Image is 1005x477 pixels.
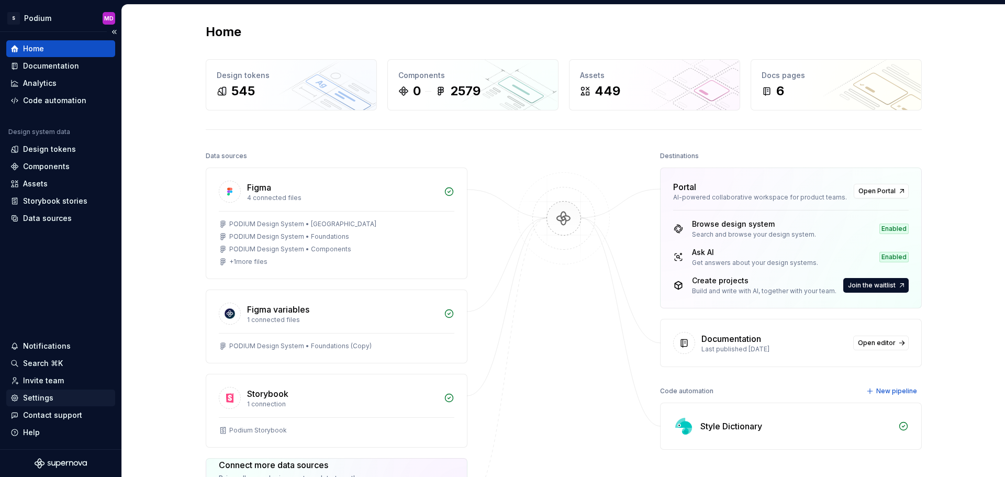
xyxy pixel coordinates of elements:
[23,179,48,189] div: Assets
[751,59,922,110] a: Docs pages6
[6,372,115,389] a: Invite team
[23,95,86,106] div: Code automation
[8,128,70,136] div: Design system data
[673,181,696,193] div: Portal
[6,92,115,109] a: Code automation
[6,407,115,424] button: Contact support
[6,424,115,441] button: Help
[35,458,87,469] svg: Supernova Logo
[2,7,119,29] button: SPodiumMD
[247,400,438,408] div: 1 connection
[247,181,271,194] div: Figma
[6,75,115,92] a: Analytics
[231,83,255,99] div: 545
[692,259,818,267] div: Get answers about your design systems.
[23,196,87,206] div: Storybook stories
[450,83,481,99] div: 2579
[854,184,909,198] a: Open Portal
[6,193,115,209] a: Storybook stories
[247,387,288,400] div: Storybook
[701,332,761,345] div: Documentation
[24,13,51,24] div: Podium
[879,224,909,234] div: Enabled
[413,83,421,99] div: 0
[206,59,377,110] a: Design tokens545
[6,158,115,175] a: Components
[206,168,467,279] a: Figma4 connected filesPODIUM Design System • [GEOGRAPHIC_DATA]PODIUM Design System • FoundationsP...
[595,83,620,99] div: 449
[673,193,847,202] div: AI-powered collaborative workspace for product teams.
[219,459,366,471] div: Connect more data sources
[876,387,917,395] span: New pipeline
[23,61,79,71] div: Documentation
[6,141,115,158] a: Design tokens
[23,78,57,88] div: Analytics
[206,374,467,448] a: Storybook1 connectionPodium Storybook
[6,338,115,354] button: Notifications
[569,59,740,110] a: Assets449
[858,339,896,347] span: Open editor
[692,275,836,286] div: Create projects
[6,355,115,372] button: Search ⌘K
[843,278,909,293] button: Join the waitlist
[23,213,72,224] div: Data sources
[107,25,121,39] button: Collapse sidebar
[580,70,729,81] div: Assets
[6,58,115,74] a: Documentation
[23,43,44,54] div: Home
[229,220,376,228] div: PODIUM Design System • [GEOGRAPHIC_DATA]
[23,144,76,154] div: Design tokens
[229,258,267,266] div: + 1 more files
[7,12,20,25] div: S
[6,210,115,227] a: Data sources
[6,390,115,406] a: Settings
[387,59,559,110] a: Components02579
[863,384,922,398] button: New pipeline
[247,303,309,316] div: Figma variables
[23,375,64,386] div: Invite team
[23,341,71,351] div: Notifications
[700,420,762,432] div: Style Dictionary
[660,384,713,398] div: Code automation
[692,219,816,229] div: Browse design system
[6,40,115,57] a: Home
[23,427,40,438] div: Help
[858,187,896,195] span: Open Portal
[229,232,349,241] div: PODIUM Design System • Foundations
[848,281,896,290] span: Join the waitlist
[692,247,818,258] div: Ask AI
[247,194,438,202] div: 4 connected files
[104,14,114,23] div: MD
[398,70,548,81] div: Components
[206,24,241,40] h2: Home
[23,393,53,403] div: Settings
[23,410,82,420] div: Contact support
[762,70,911,81] div: Docs pages
[206,290,467,363] a: Figma variables1 connected filesPODIUM Design System • Foundations (Copy)
[853,336,909,350] a: Open editor
[692,230,816,239] div: Search and browse your design system.
[692,287,836,295] div: Build and write with AI, together with your team.
[660,149,699,163] div: Destinations
[776,83,784,99] div: 6
[229,426,287,435] div: Podium Storybook
[247,316,438,324] div: 1 connected files
[701,345,847,353] div: Last published [DATE]
[229,342,372,350] div: PODIUM Design System • Foundations (Copy)
[229,245,351,253] div: PODIUM Design System • Components
[206,149,247,163] div: Data sources
[879,252,909,262] div: Enabled
[6,175,115,192] a: Assets
[23,161,70,172] div: Components
[217,70,366,81] div: Design tokens
[23,358,63,369] div: Search ⌘K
